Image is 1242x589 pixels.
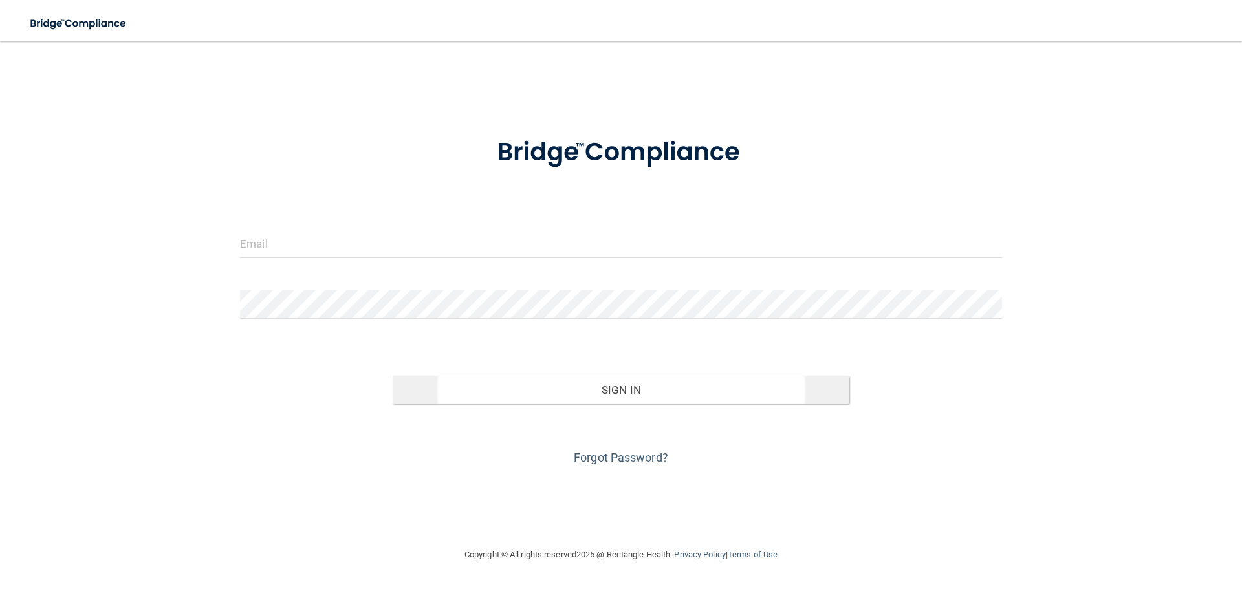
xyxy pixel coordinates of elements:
[728,550,778,559] a: Terms of Use
[385,534,857,575] div: Copyright © All rights reserved 2025 @ Rectangle Health | |
[240,229,1002,258] input: Email
[19,10,138,37] img: bridge_compliance_login_screen.278c3ca4.svg
[574,451,668,464] a: Forgot Password?
[470,119,772,186] img: bridge_compliance_login_screen.278c3ca4.svg
[393,376,850,404] button: Sign In
[674,550,725,559] a: Privacy Policy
